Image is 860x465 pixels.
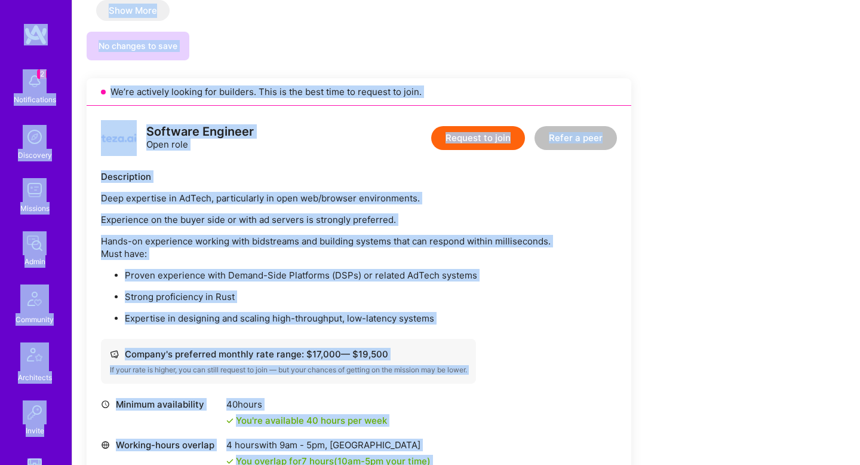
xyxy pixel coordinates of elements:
[101,235,617,260] p: Hands-on experience working with bidstreams and building systems that can respond within millisec...
[26,424,44,437] div: Invite
[23,400,47,424] img: Invite
[101,213,617,226] p: Experience on the buyer side or with ad servers is strongly preferred.
[23,69,47,93] img: bell
[87,78,631,106] div: We’re actively looking for builders. This is the best time to request to join.
[101,440,110,449] i: icon World
[277,439,330,451] span: 9am - 5pm ,
[20,284,49,313] img: Community
[226,439,431,451] div: 4 hours with [GEOGRAPHIC_DATA]
[14,93,56,106] div: Notifications
[226,458,234,465] i: icon Check
[101,120,137,156] img: logo
[125,290,617,303] p: Strong proficiency in Rust
[20,202,50,215] div: Missions
[110,350,119,359] i: icon Cash
[101,400,110,409] i: icon Clock
[431,126,525,150] button: Request to join
[18,371,52,384] div: Architects
[146,126,254,151] div: Open role
[37,69,47,79] span: 2
[20,342,49,371] img: Architects
[110,365,467,375] div: If your rate is higher, you can still request to join — but your chances of getting on the missio...
[226,417,234,424] i: icon Check
[101,170,617,183] div: Description
[101,439,220,451] div: Working-hours overlap
[18,149,52,161] div: Discovery
[101,398,220,411] div: Minimum availability
[146,126,254,138] div: Software Engineer
[125,269,617,282] p: Proven experience with Demand-Side Platforms (DSPs) or related AdTech systems
[226,398,387,411] div: 40 hours
[16,313,54,326] div: Community
[23,125,47,149] img: discovery
[110,348,467,360] div: Company's preferred monthly rate range: $ 17,000 — $ 19,500
[23,231,47,255] img: admin teamwork
[23,178,47,202] img: teamwork
[101,192,617,204] p: Deep expertise in AdTech, particularly in open web/browser environments.
[226,414,387,427] div: You're available 40 hours per week
[24,255,45,268] div: Admin
[535,126,617,150] button: Refer a peer
[125,312,617,325] p: Expertise in designing and scaling high-throughput, low-latency systems
[24,24,48,45] img: logo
